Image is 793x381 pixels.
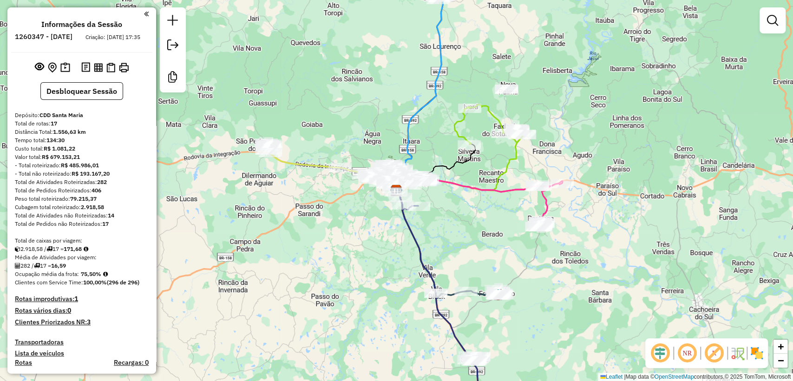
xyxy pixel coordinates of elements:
strong: (296 de 296) [107,279,139,286]
div: Total de Atividades Roteirizadas: [15,178,149,186]
span: | [624,374,625,380]
img: Exibir/Ocultar setores [749,346,764,361]
a: Zoom in [773,340,787,354]
a: OpenStreetMap [655,374,694,380]
a: Clique aqui para minimizar o painel [144,8,149,19]
strong: CDD Santa Maria [39,112,83,118]
strong: 171,68 [64,245,82,252]
div: 2.918,58 / 17 = [15,245,149,253]
button: Imprimir Rotas [117,61,131,74]
h4: Transportadoras [15,338,149,346]
div: - Total roteirizado: [15,161,149,170]
div: Depósito: [15,111,149,119]
strong: 282 [97,178,107,185]
strong: 134:30 [46,137,65,144]
div: Total de rotas: [15,119,149,128]
span: − [778,355,784,366]
div: Custo total: [15,145,149,153]
a: Nova sessão e pesquisa [164,11,182,32]
em: Média calculada utilizando a maior ocupação (%Peso ou %Cubagem) de cada rota da sessão. Rotas cro... [103,271,108,277]
span: + [778,341,784,352]
span: Exibir rótulo [703,342,725,364]
i: Meta Caixas/viagem: 162,77 Diferença: 8,91 [84,246,88,252]
div: Criação: [DATE] 17:35 [82,33,144,41]
strong: R$ 1.081,22 [44,145,75,152]
button: Centralizar mapa no depósito ou ponto de apoio [46,60,59,75]
div: - Total não roteirizado: [15,170,149,178]
div: Map data © contributors,© 2025 TomTom, Microsoft [598,373,793,381]
div: Atividade não roteirizada - 4 [495,85,518,94]
h4: Informações da Sessão [41,20,122,29]
div: Total de Pedidos não Roteirizados: [15,220,149,228]
h4: Recargas: 0 [114,359,149,367]
div: Total de Pedidos Roteirizados: [15,186,149,195]
strong: 2.918,58 [81,204,104,210]
strong: 14 [108,212,114,219]
i: Total de rotas [46,246,52,252]
i: Cubagem total roteirizado [15,246,20,252]
div: Peso total roteirizado: [15,195,149,203]
a: Leaflet [600,374,623,380]
div: Distância Total: [15,128,149,136]
span: Ocupação média da frota: [15,270,79,277]
i: Total de Atividades [15,263,20,269]
strong: 1.556,63 km [53,128,86,135]
img: Formigueiro [492,289,504,301]
span: Ocultar NR [676,342,698,364]
strong: 406 [92,187,101,194]
img: Fluxo de ruas [730,346,745,361]
strong: 17 [102,220,109,227]
div: Tempo total: [15,136,149,145]
button: Visualizar Romaneio [105,61,117,74]
button: Exibir sessão original [33,60,46,75]
h4: Lista de veículos [15,349,149,357]
i: Total de rotas [34,263,40,269]
div: Total de caixas por viagem: [15,236,149,245]
div: 282 / 17 = [15,262,149,270]
strong: 0 [67,306,71,315]
strong: R$ 485.986,01 [61,162,99,169]
img: CDD Santa Maria [390,184,402,197]
a: Rotas [15,359,32,367]
strong: 75,50% [81,270,101,277]
div: Valor total: [15,153,149,161]
strong: 3 [87,318,91,326]
h4: Rotas vários dias: [15,307,149,315]
div: Média de Atividades por viagem: [15,253,149,262]
a: Exibir filtros [763,11,782,30]
span: Clientes com Service Time: [15,279,83,286]
h4: Rotas improdutivas: [15,295,149,303]
strong: 79.215,37 [70,195,97,202]
div: Total de Atividades não Roteirizadas: [15,211,149,220]
strong: R$ 679.153,21 [42,153,80,160]
button: Visualizar relatório de Roteirização [92,61,105,73]
h6: 1260347 - [DATE] [15,33,72,41]
strong: 16,59 [51,262,66,269]
h4: Clientes Priorizados NR: [15,318,149,326]
button: Painel de Sugestão [59,60,72,75]
strong: 1 [74,295,78,303]
a: Exportar sessão [164,36,182,57]
span: Ocultar deslocamento [649,342,671,364]
strong: R$ 193.167,20 [72,170,110,177]
strong: 17 [51,120,57,127]
strong: 100,00% [83,279,107,286]
div: Cubagem total roteirizado: [15,203,149,211]
button: Desbloquear Sessão [40,82,123,100]
a: Criar modelo [164,68,182,89]
button: Logs desbloquear sessão [79,60,92,75]
a: Zoom out [773,354,787,368]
